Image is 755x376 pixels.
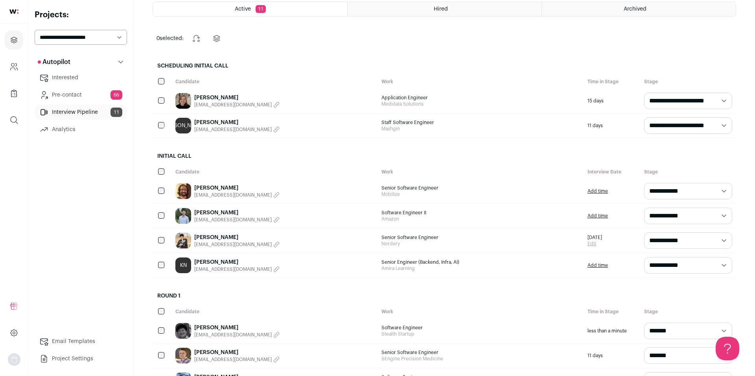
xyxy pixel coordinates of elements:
button: [EMAIL_ADDRESS][DOMAIN_NAME] [194,332,280,338]
span: Mashgin [381,126,580,132]
a: Company Lists [5,84,23,103]
a: Hired [348,2,541,16]
span: Stealth Startup [381,331,580,337]
span: [EMAIL_ADDRESS][DOMAIN_NAME] [194,356,272,363]
span: 11 [110,108,122,117]
span: Staff Software Engineer [381,119,580,126]
a: Interview Pipeline11 [35,104,127,120]
button: [EMAIL_ADDRESS][DOMAIN_NAME] [194,192,280,198]
span: Senior Software Engineer [381,234,580,241]
h2: Round 1 [153,287,736,305]
a: Projects [5,31,23,49]
a: Add time [587,188,608,194]
span: [EMAIL_ADDRESS][DOMAIN_NAME] [194,102,272,108]
span: [EMAIL_ADDRESS][DOMAIN_NAME] [194,332,272,338]
a: Pre-contact66 [35,87,127,103]
div: Candidate [171,165,377,179]
span: Hired [434,6,448,12]
span: Software Engineer [381,325,580,331]
span: [DATE] [587,234,602,241]
a: [PERSON_NAME] [194,234,280,241]
span: SEngine Precision Medicine [381,356,580,362]
button: [EMAIL_ADDRESS][DOMAIN_NAME] [194,126,280,133]
button: [EMAIL_ADDRESS][DOMAIN_NAME] [194,217,280,223]
div: 11 days [584,113,640,138]
button: [EMAIL_ADDRESS][DOMAIN_NAME] [194,102,280,108]
span: Application Engineer [381,95,580,101]
p: Autopilot [38,57,70,67]
div: Work [377,305,584,319]
a: Company and ATS Settings [5,57,23,76]
a: [PERSON_NAME] [194,349,280,356]
a: [PERSON_NAME] [194,119,280,126]
span: [EMAIL_ADDRESS][DOMAIN_NAME] [194,217,272,223]
a: Add time [587,262,608,268]
button: [EMAIL_ADDRESS][DOMAIN_NAME] [194,356,280,363]
div: Stage [640,165,736,179]
a: Analytics [35,122,127,137]
button: [EMAIL_ADDRESS][DOMAIN_NAME] [194,266,280,272]
a: [PERSON_NAME] [175,118,191,133]
div: Candidate [171,305,377,319]
a: [PERSON_NAME] [194,184,280,192]
img: wellfound-shorthand-0d5821cbd27db2630d0214b213865d53afaa358527fdda9d0ea32b1df1b89c2c.svg [9,9,18,14]
img: a685c2e83ef4fbf0d1fac9a772a3e743d9c1602d039cdbb1808e7a86098fee47.jpg [175,93,191,109]
div: Candidate [171,75,377,89]
span: Software Engineer II [381,210,580,216]
span: Nerdery [381,241,580,247]
div: 15 days [584,89,640,113]
a: Archived [542,2,736,16]
span: Senior Software Engineer [381,185,580,191]
a: [PERSON_NAME] [194,258,280,266]
div: Work [377,165,584,179]
button: Open dropdown [8,353,20,366]
div: Stage [640,75,736,89]
span: Amazon [381,216,580,222]
span: [EMAIL_ADDRESS][DOMAIN_NAME] [194,192,272,198]
img: efde38b10c4c1788c56741f0976fb49337f1f38543fcf83847a526532420b15b.jpg [175,233,191,248]
a: Edit [587,241,602,247]
iframe: Help Scout Beacon - Open [716,337,739,360]
span: [EMAIL_ADDRESS][DOMAIN_NAME] [194,266,272,272]
span: selected: [157,35,184,42]
button: [EMAIL_ADDRESS][DOMAIN_NAME] [194,241,280,248]
div: Interview Date [584,165,640,179]
div: Work [377,75,584,89]
span: Mobilize [381,191,580,197]
span: Active [235,6,251,12]
div: Time in Stage [584,75,640,89]
h2: Scheduling Initial Call [153,57,736,75]
a: Add time [587,213,608,219]
img: 51cb9e7f36fbb7a5d61e261b00b522da85d651e538a658872cd28caa53f286ea.jpg [175,208,191,224]
span: Senior Engineer (Backend, Infra, AI) [381,259,580,265]
a: Email Templates [35,334,127,349]
a: [PERSON_NAME] [194,94,280,102]
a: [PERSON_NAME] [194,209,280,217]
div: less than a minute [584,319,640,343]
img: ab748c82bd89ac357a7ea04b879c05a3475dcbe29972ed90a51ba6ff33d67aa3.jpg [175,183,191,199]
img: 2ec90a469978093037ba8e2cdb2ec0cc38c90f60a40d442937e727ab7e17b8cd.jpg [175,323,191,339]
h2: Initial Call [153,148,736,165]
a: [PERSON_NAME] [194,324,280,332]
span: Archived [624,6,646,12]
a: Interested [35,70,127,86]
div: 11 days [584,343,640,368]
span: [EMAIL_ADDRESS][DOMAIN_NAME] [194,241,272,248]
a: KN [175,257,191,273]
img: 39f354c24d1946b2109279c528553cdb0da37f31efc32d9794d344ff3b3ce14a.jpg [175,348,191,363]
span: [EMAIL_ADDRESS][DOMAIN_NAME] [194,126,272,133]
div: Stage [640,305,736,319]
span: 66 [110,90,122,100]
span: Medidata Solutions [381,101,580,107]
span: 0 [157,36,160,41]
div: Time in Stage [584,305,640,319]
span: Senior Software Engineer [381,349,580,356]
h2: Projects: [35,9,127,20]
img: nopic.png [8,353,20,366]
span: 11 [256,5,266,13]
a: Project Settings [35,351,127,367]
button: Autopilot [35,54,127,70]
span: Amira Learning [381,265,580,272]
